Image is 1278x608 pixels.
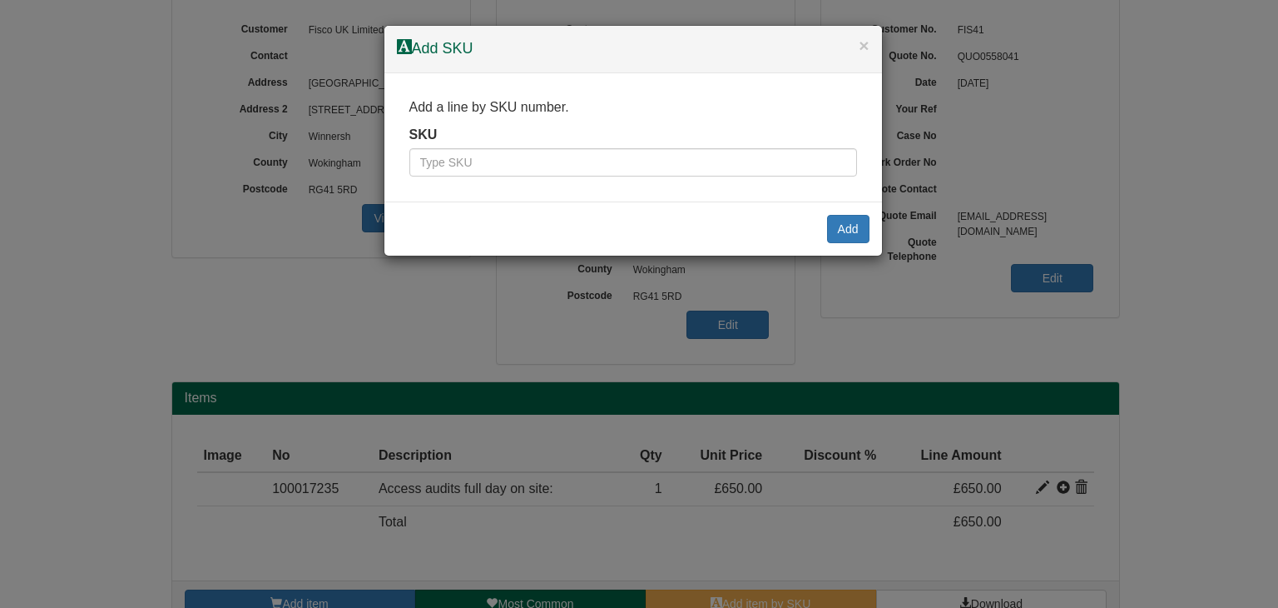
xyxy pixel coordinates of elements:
h4: Add SKU [397,38,869,60]
button: × [859,37,869,54]
label: SKU [409,126,438,145]
input: Type SKU [409,148,857,177]
button: Add [827,215,869,243]
p: Add a line by SKU number. [409,98,857,117]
